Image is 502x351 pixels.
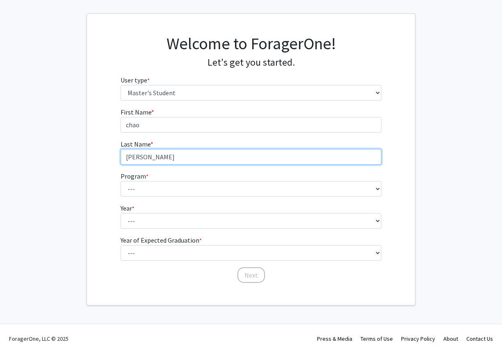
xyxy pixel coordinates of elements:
[121,203,135,213] label: Year
[317,335,352,342] a: Press & Media
[121,108,151,116] span: First Name
[121,235,202,245] label: Year of Expected Graduation
[237,267,265,283] button: Next
[121,171,148,181] label: Program
[443,335,458,342] a: About
[121,34,382,53] h1: Welcome to ForagerOne!
[121,140,151,148] span: Last Name
[121,57,382,69] h4: Let's get you started.
[466,335,493,342] a: Contact Us
[121,75,150,85] label: User type
[6,314,35,345] iframe: Chat
[401,335,435,342] a: Privacy Policy
[361,335,393,342] a: Terms of Use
